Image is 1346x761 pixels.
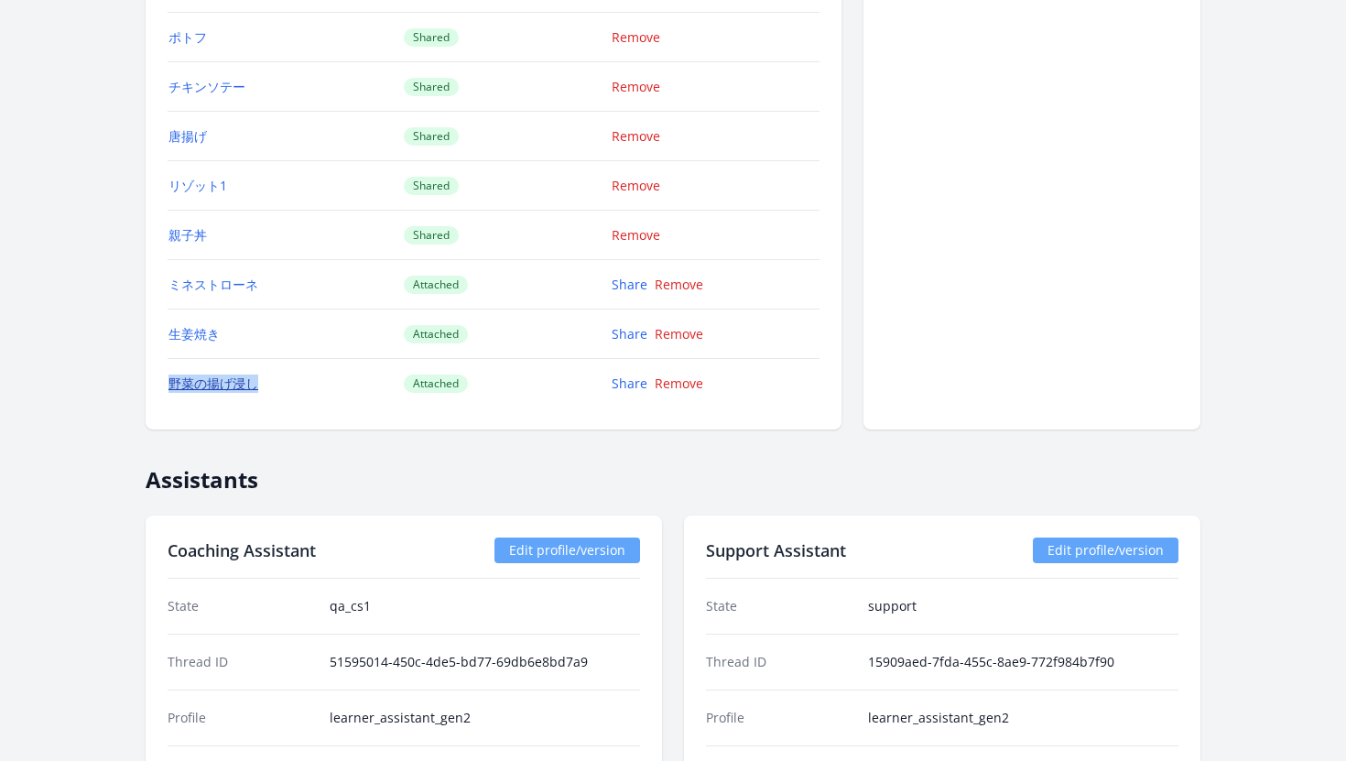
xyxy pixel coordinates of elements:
a: Edit profile/version [1033,538,1178,563]
a: 唐揚げ [168,127,207,145]
span: Attached [404,325,468,343]
a: Share [612,325,647,342]
dt: Thread ID [168,653,315,671]
a: Edit profile/version [494,538,640,563]
a: Remove [612,127,660,145]
a: ポトフ [168,28,207,46]
dd: support [868,597,1178,615]
a: Remove [612,226,660,244]
a: Remove [655,325,703,342]
dt: State [706,597,853,615]
a: リゾット1 [168,177,227,194]
a: Remove [612,177,660,194]
span: Shared [404,78,459,96]
a: 野菜の揚げ浸し [168,375,258,392]
dd: learner_assistant_gen2 [330,709,640,727]
span: Attached [404,375,468,393]
span: Shared [404,127,459,146]
a: Share [612,276,647,293]
h2: Support Assistant [706,538,846,563]
a: Remove [655,375,703,392]
h2: Coaching Assistant [168,538,316,563]
a: Remove [612,28,660,46]
a: Remove [612,78,660,95]
a: チキンソテー [168,78,245,95]
dt: Profile [168,709,315,727]
dt: Profile [706,709,853,727]
span: Shared [404,28,459,47]
a: 親子丼 [168,226,207,244]
span: Shared [404,226,459,245]
dd: qa_cs1 [330,597,640,615]
a: Share [612,375,647,392]
span: Attached [404,276,468,294]
dd: 15909aed-7fda-455c-8ae9-772f984b7f90 [868,653,1178,671]
a: 生姜焼き [168,325,220,342]
dt: State [168,597,315,615]
dd: learner_assistant_gen2 [868,709,1178,727]
a: ミネストローネ [168,276,258,293]
a: Remove [655,276,703,293]
dd: 51595014-450c-4de5-bd77-69db6e8bd7a9 [330,653,640,671]
dt: Thread ID [706,653,853,671]
h2: Assistants [146,451,1200,494]
span: Shared [404,177,459,195]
